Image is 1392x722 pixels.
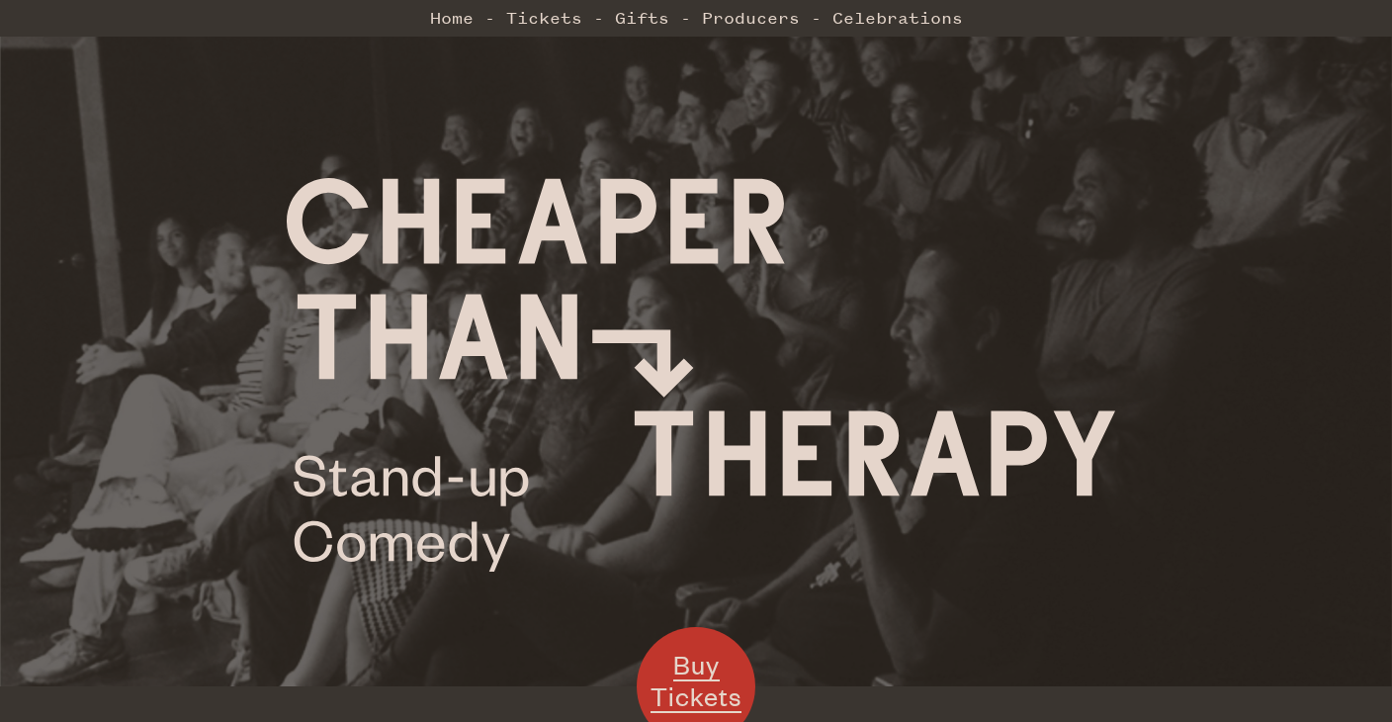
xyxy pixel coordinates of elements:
[651,648,741,712] span: Buy Tickets
[287,178,1116,572] img: Cheaper Than Therapy logo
